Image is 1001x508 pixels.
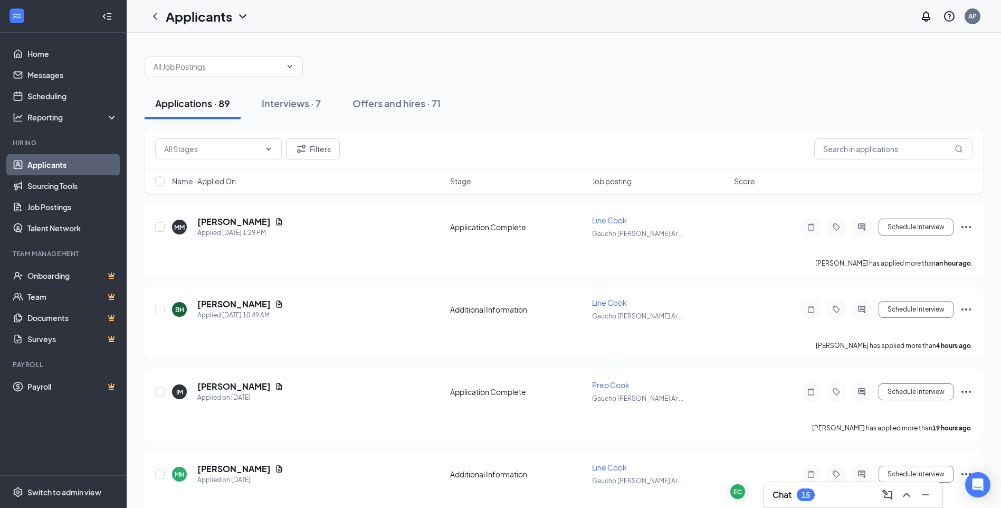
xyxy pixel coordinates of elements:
span: Job posting [592,176,632,186]
div: Applications · 89 [155,97,230,110]
svg: Document [275,382,283,391]
div: Switch to admin view [27,487,101,497]
div: Payroll [13,360,116,369]
a: Applicants [27,154,118,175]
svg: Ellipses [960,468,973,481]
b: 4 hours ago [936,342,971,350]
svg: ChevronLeft [149,10,161,23]
div: MM [174,223,185,232]
svg: ChevronDown [236,10,249,23]
div: Applied [DATE] 1:29 PM [197,228,283,238]
div: EC [733,487,742,496]
button: Filter Filters [286,138,340,159]
svg: Notifications [920,10,932,23]
span: Gaucho [PERSON_NAME] Ar ... [592,394,683,402]
div: Application Complete [450,387,586,397]
b: an hour ago [936,259,971,267]
h5: [PERSON_NAME] [197,463,271,475]
div: Additional Information [450,469,586,479]
svg: Ellipses [960,385,973,398]
span: Line Cook [592,463,627,472]
button: Schedule Interview [879,219,954,236]
a: Scheduling [27,86,118,107]
p: [PERSON_NAME] has applied more than . [816,341,973,350]
button: ComposeMessage [879,486,896,503]
div: Applied on [DATE] [197,475,283,485]
a: Messages [27,64,118,86]
span: Name · Applied On [172,176,236,186]
div: MH [175,470,185,479]
b: 19 hours ago [932,424,971,432]
svg: Document [275,218,283,226]
button: Schedule Interview [879,466,954,483]
p: [PERSON_NAME] has applied more than . [812,424,973,432]
svg: ChevronUp [900,488,913,501]
h5: [PERSON_NAME] [197,298,271,310]
svg: Tag [830,305,843,314]
input: Search in applications [814,138,973,159]
a: Sourcing Tools [27,175,118,196]
span: Prep Cook [592,380,630,390]
span: Score [734,176,755,186]
h3: Chat [773,489,792,501]
svg: Minimize [919,488,932,501]
a: OnboardingCrown [27,265,118,286]
h1: Applicants [166,7,232,25]
a: Talent Network [27,218,118,239]
span: Line Cook [592,298,627,307]
svg: MagnifyingGlass [955,145,963,153]
svg: Settings [13,487,23,497]
a: SurveysCrown [27,328,118,350]
a: PayrollCrown [27,376,118,397]
svg: QuestionInfo [943,10,956,23]
svg: ChevronDown [264,145,273,153]
button: Minimize [917,486,934,503]
div: 15 [802,491,810,500]
svg: Note [805,305,817,314]
svg: ChevronDown [285,62,294,71]
svg: Ellipses [960,303,973,316]
h5: [PERSON_NAME] [197,216,271,228]
div: Reporting [27,112,118,123]
svg: Ellipses [960,221,973,233]
svg: Analysis [13,112,23,123]
input: All Stages [164,143,260,155]
svg: ActiveChat [855,388,868,396]
div: Hiring [13,138,116,147]
a: TeamCrown [27,286,118,307]
svg: WorkstreamLogo [12,11,22,21]
div: Additional Information [450,304,586,315]
a: Home [27,43,118,64]
div: BH [175,305,184,314]
svg: ActiveChat [855,223,868,231]
svg: ActiveChat [855,305,868,314]
div: Application Complete [450,222,586,232]
svg: Collapse [102,11,112,22]
p: [PERSON_NAME] has applied more than . [815,259,973,268]
svg: ComposeMessage [881,488,894,501]
button: Schedule Interview [879,383,954,400]
svg: Filter [295,143,308,155]
svg: Note [805,470,817,478]
svg: Document [275,465,283,473]
div: IM [176,388,183,397]
a: Job Postings [27,196,118,218]
svg: Note [805,223,817,231]
span: Gaucho [PERSON_NAME] Ar ... [592,312,683,320]
input: All Job Postings [154,61,281,72]
svg: ActiveChat [855,470,868,478]
div: Offers and hires · 71 [352,97,441,110]
span: Stage [450,176,471,186]
span: Line Cook [592,215,627,225]
a: DocumentsCrown [27,307,118,328]
div: Applied [DATE] 10:49 AM [197,310,283,321]
svg: Note [805,388,817,396]
div: Team Management [13,249,116,258]
svg: Document [275,300,283,308]
h5: [PERSON_NAME] [197,381,271,392]
div: Applied on [DATE] [197,392,283,403]
button: Schedule Interview [879,301,954,318]
svg: Tag [830,388,843,396]
svg: Tag [830,223,843,231]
